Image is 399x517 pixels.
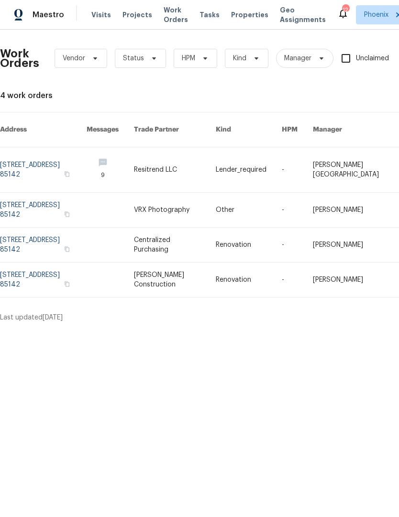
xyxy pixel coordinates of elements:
[126,193,208,228] td: VRX Photography
[274,228,305,263] td: -
[126,263,208,298] td: [PERSON_NAME] Construction
[231,11,268,20] span: Properties
[274,263,305,298] td: -
[233,54,246,64] span: Kind
[274,193,305,228] td: -
[63,170,71,179] button: Copy Address
[208,228,274,263] td: Renovation
[79,113,126,148] th: Messages
[63,210,71,219] button: Copy Address
[33,11,64,20] span: Maestro
[63,280,71,289] button: Copy Address
[208,113,274,148] th: Kind
[126,228,208,263] td: Centralized Purchasing
[182,54,195,64] span: HPM
[208,193,274,228] td: Other
[280,6,326,25] span: Geo Assignments
[199,12,220,19] span: Tasks
[126,148,208,193] td: Resitrend LLC
[342,6,349,15] div: 12
[274,113,305,148] th: HPM
[91,11,111,20] span: Visits
[63,54,85,64] span: Vendor
[274,148,305,193] td: -
[123,54,144,64] span: Status
[126,113,208,148] th: Trade Partner
[43,315,63,321] span: [DATE]
[208,148,274,193] td: Lender_required
[364,11,388,20] span: Phoenix
[63,245,71,254] button: Copy Address
[284,54,311,64] span: Manager
[208,263,274,298] td: Renovation
[356,54,389,64] span: Unclaimed
[164,6,188,25] span: Work Orders
[122,11,152,20] span: Projects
